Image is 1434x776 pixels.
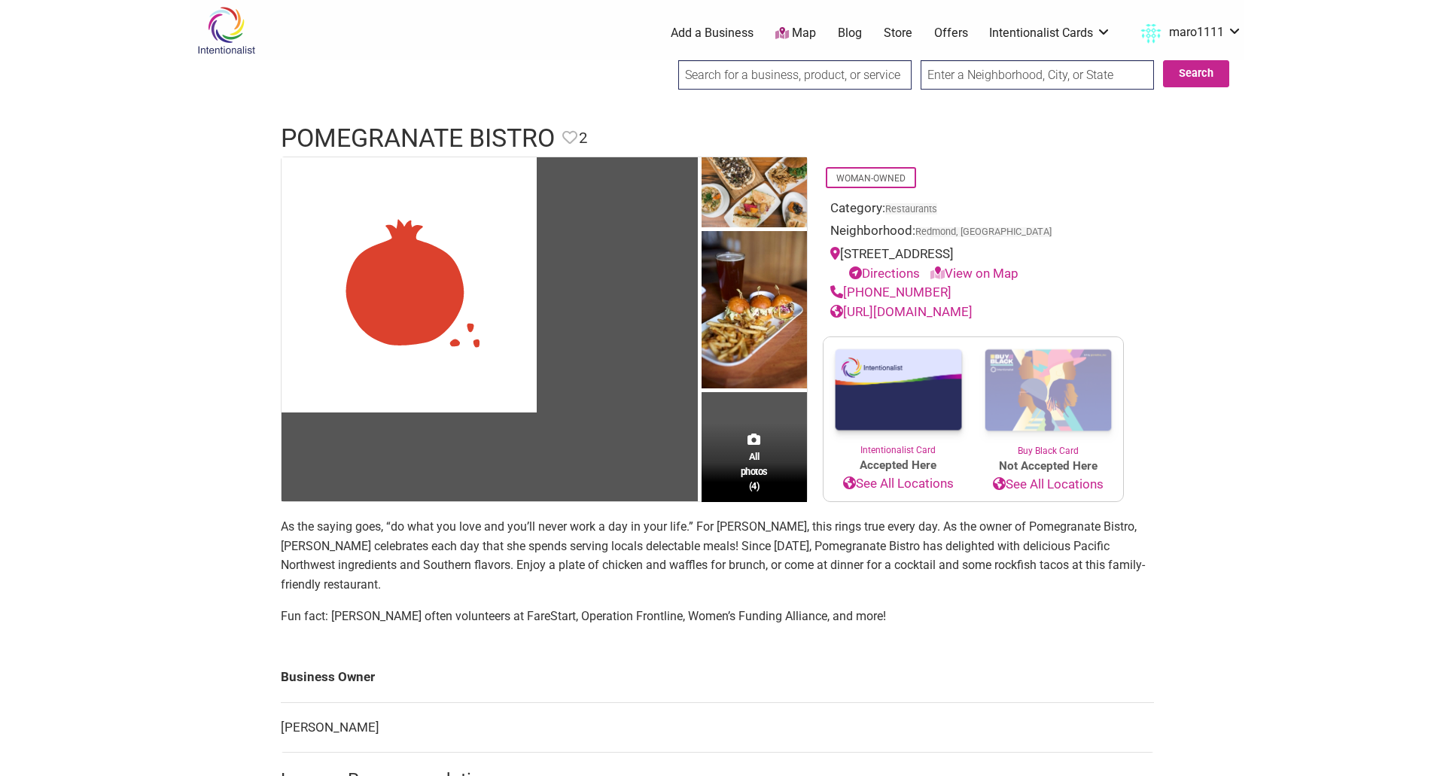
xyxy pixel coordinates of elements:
input: Enter a Neighborhood, City, or State [921,60,1154,90]
p: As the saying goes, “do what you love and you’ll never work a day in your life.” For [PERSON_NAME... [281,517,1154,594]
a: Buy Black Card [973,337,1123,458]
a: Offers [934,25,968,41]
a: Intentionalist Card [824,337,973,457]
a: Directions [849,266,920,281]
div: [STREET_ADDRESS] [830,245,1116,283]
a: [URL][DOMAIN_NAME] [830,304,973,319]
a: Store [884,25,912,41]
a: Woman-Owned [836,173,906,184]
span: Not Accepted Here [973,458,1123,475]
button: Search [1163,60,1229,87]
a: Restaurants [885,203,937,215]
a: Intentionalist Cards [989,25,1111,41]
a: Map [775,25,816,42]
span: All photos (4) [741,449,768,492]
i: Favorite [562,130,577,145]
td: [PERSON_NAME] [281,702,1154,753]
a: Blog [838,25,862,41]
p: Fun fact: [PERSON_NAME] often volunteers at FareStart, Operation Frontline, Women’s Funding Allia... [281,607,1154,626]
a: View on Map [930,266,1018,281]
td: Business Owner [281,653,1154,702]
span: 2 [579,126,587,150]
span: Accepted Here [824,457,973,474]
span: Redmond, [GEOGRAPHIC_DATA] [915,227,1052,237]
h1: Pomegranate Bistro [281,120,555,157]
a: Add a Business [671,25,754,41]
div: Category: [830,199,1116,222]
img: Intentionalist [190,6,262,55]
a: See All Locations [824,474,973,494]
div: Neighborhood: [830,221,1116,245]
input: Search for a business, product, or service [678,60,912,90]
img: Buy Black Card [973,337,1123,444]
a: maro1111 [1133,20,1242,47]
a: [PHONE_NUMBER] [830,285,951,300]
a: See All Locations [973,475,1123,495]
img: Intentionalist Card [824,337,973,443]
